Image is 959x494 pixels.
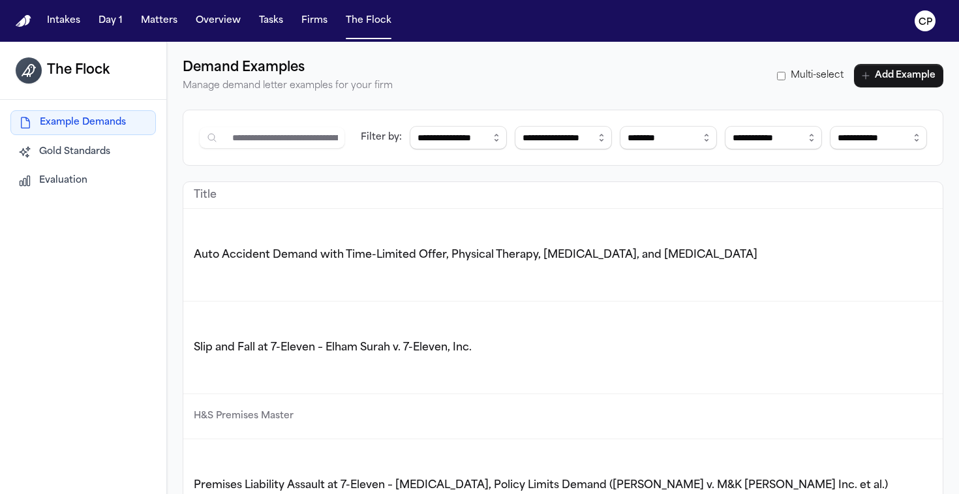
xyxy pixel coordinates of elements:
[183,78,393,94] p: Manage demand letter examples for your firm
[777,72,785,80] input: Multi-select
[16,15,31,27] img: Finch Logo
[10,140,156,164] button: Gold Standards
[16,15,31,27] a: Home
[190,9,246,33] button: Overview
[10,110,156,135] button: Example Demands
[42,9,85,33] button: Intakes
[40,116,126,129] span: Example Demands
[39,174,87,187] span: Evaluation
[39,146,110,159] span: Gold Standards
[136,9,183,33] button: Matters
[93,9,128,33] button: Day 1
[194,480,888,491] span: Premises Liability Assault at 7-Eleven – [MEDICAL_DATA], Policy Limits Demand ([PERSON_NAME] v. M...
[194,343,472,353] span: Slip and Fall at 7-Eleven – Elham Surah v. 7-Eleven, Inc.
[186,340,472,356] button: Slip and Fall at 7-Eleven – Elham Surah v. 7-Eleven, Inc.
[47,60,110,81] h1: The Flock
[183,57,393,78] h1: Demand Examples
[854,64,943,87] button: Add Example
[254,9,288,33] button: Tasks
[341,9,397,33] button: The Flock
[791,69,844,82] span: Multi-select
[186,247,757,263] button: Auto Accident Demand with Time-Limited Offer, Physical Therapy, [MEDICAL_DATA], and [MEDICAL_DATA]
[10,169,156,193] button: Evaluation
[296,9,333,33] button: Firms
[186,478,888,493] button: Premises Liability Assault at 7-Eleven – [MEDICAL_DATA], Policy Limits Demand ([PERSON_NAME] v. M...
[361,131,402,144] div: Filter by:
[194,250,757,260] span: Auto Accident Demand with Time-Limited Offer, Physical Therapy, [MEDICAL_DATA], and [MEDICAL_DATA]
